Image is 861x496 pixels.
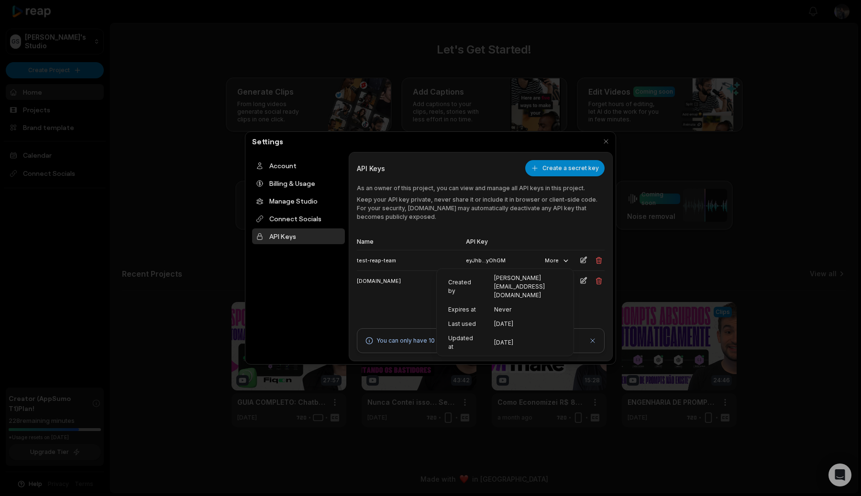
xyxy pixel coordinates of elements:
[441,302,486,317] div: Expires at
[357,195,605,221] p: Keep your API key private, never share it or include it in browser or client-side code. For your ...
[441,331,486,354] div: Updated at
[357,250,462,270] td: test-reap-team
[252,193,345,209] div: Manage Studio
[357,184,605,193] p: As an owner of this project, you can view and manage all API keys in this project.
[441,275,486,298] div: Created by
[357,234,462,250] th: Name
[252,158,345,173] div: Account
[525,160,605,176] button: Create a secret key
[252,228,345,244] div: API Keys
[376,336,479,345] p: You can only have 10 active API keys
[486,335,570,350] div: [DATE]
[486,317,570,331] div: [DATE]
[462,234,537,250] th: API Key
[462,250,537,270] td: eyJhb...yOhGM
[486,271,570,302] div: [PERSON_NAME][EMAIL_ADDRESS][DOMAIN_NAME]
[252,175,345,191] div: Billing & Usage
[248,136,287,147] h2: Settings
[486,302,570,317] div: Never
[541,254,574,267] button: More
[441,317,486,331] div: Last used
[357,163,385,173] h3: API Keys
[252,211,345,226] div: Connect Socials
[357,270,462,291] td: [DOMAIN_NAME]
